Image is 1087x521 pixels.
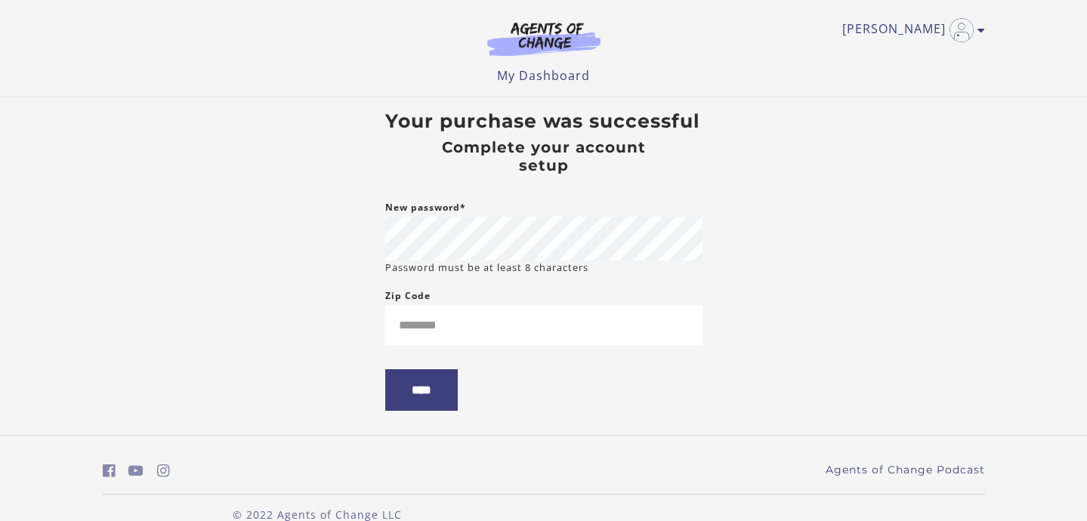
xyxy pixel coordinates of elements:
label: New password* [385,199,466,217]
a: Agents of Change Podcast [826,462,985,478]
a: https://www.instagram.com/agentsofchangeprep/ (Open in a new window) [157,460,170,482]
a: https://www.facebook.com/groups/aswbtestprep (Open in a new window) [103,460,116,482]
i: https://www.youtube.com/c/AgentsofChangeTestPrepbyMeaganMitchell (Open in a new window) [128,464,144,478]
i: https://www.instagram.com/agentsofchangeprep/ (Open in a new window) [157,464,170,478]
a: Toggle menu [842,18,977,42]
h4: Complete your account setup [417,138,671,174]
h3: Your purchase was successful [385,109,703,132]
label: Zip Code [385,287,431,305]
i: https://www.facebook.com/groups/aswbtestprep (Open in a new window) [103,464,116,478]
img: Agents of Change Logo [471,21,616,56]
a: https://www.youtube.com/c/AgentsofChangeTestPrepbyMeaganMitchell (Open in a new window) [128,460,144,482]
a: My Dashboard [497,67,590,84]
small: Password must be at least 8 characters [385,260,588,275]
